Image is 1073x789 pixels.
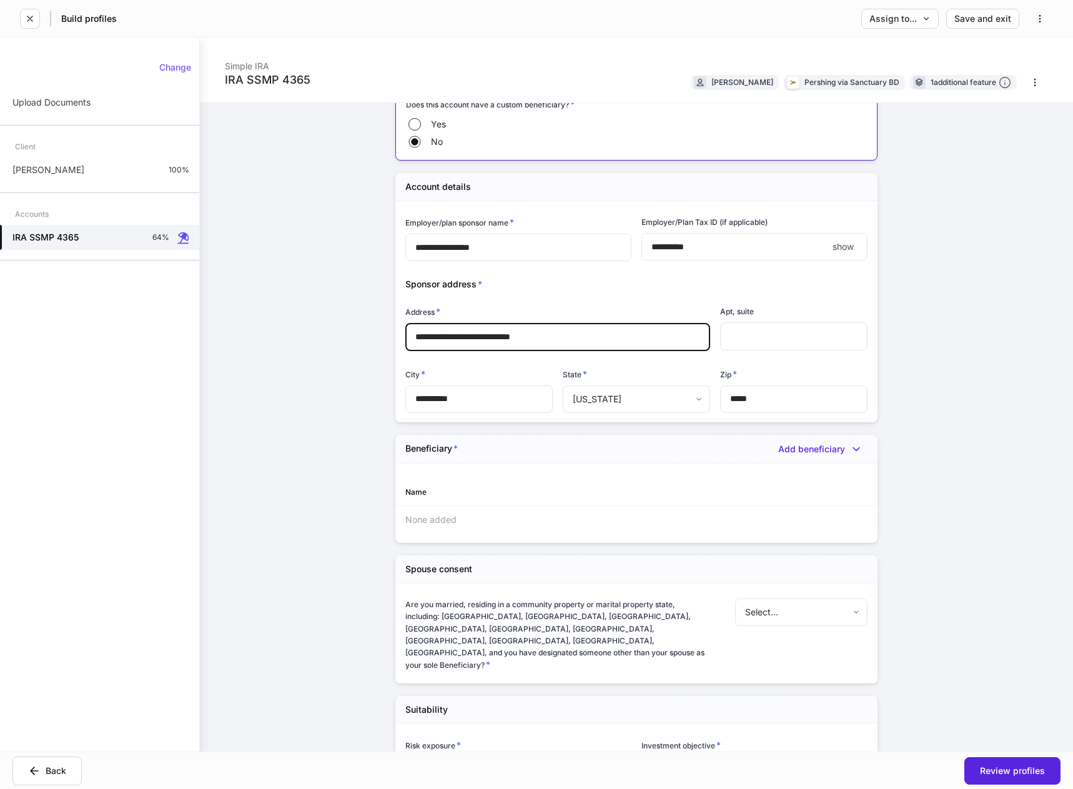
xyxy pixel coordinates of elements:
[641,739,721,752] h6: Investment objective
[954,14,1011,23] div: Save and exit
[405,368,425,380] h6: City
[28,765,66,777] div: Back
[405,563,472,575] h5: Spouse consent
[778,443,868,455] button: Add beneficiary
[405,305,440,318] h6: Address
[431,136,443,148] span: No
[431,118,446,131] span: Yes
[405,216,514,229] h6: Employer/plan sponsor name
[151,57,199,77] button: Change
[711,76,773,88] div: [PERSON_NAME]
[405,486,636,498] div: Name
[395,263,868,290] div: Sponsor address
[61,12,117,25] h5: Build profiles
[405,181,471,193] h5: Account details
[405,598,710,671] h6: Are you married, residing in a community property or marital property state, including: [GEOGRAPH...
[720,368,737,380] h6: Zip
[225,72,310,87] div: IRA SSMP 4365
[405,703,448,716] h5: Suitability
[15,136,36,157] div: Client
[720,305,754,317] h6: Apt, suite
[12,231,79,244] h5: IRA SSMP 4365
[12,96,91,109] p: Upload Documents
[804,76,899,88] div: Pershing via Sanctuary BD
[980,767,1045,775] div: Review profiles
[395,506,878,533] div: None added
[152,232,169,242] p: 64%
[931,76,1011,89] div: 1 additional feature
[406,98,575,111] h6: Does this account have a custom beneficiary?
[169,165,189,175] p: 100%
[869,14,931,23] div: Assign to...
[563,368,587,380] h6: State
[225,52,310,72] div: Simple IRA
[833,241,854,253] p: show
[405,442,458,455] h5: Beneficiary
[12,164,84,176] p: [PERSON_NAME]
[15,203,49,225] div: Accounts
[946,9,1019,29] button: Save and exit
[861,9,939,29] button: Assign to...
[12,757,82,785] button: Back
[159,63,191,72] div: Change
[964,757,1061,785] button: Review profiles
[735,598,867,626] div: Select...
[405,739,461,752] h6: Risk exposure
[563,385,710,413] div: [US_STATE]
[641,216,768,228] h6: Employer/Plan Tax ID (if applicable)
